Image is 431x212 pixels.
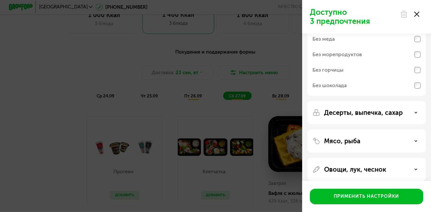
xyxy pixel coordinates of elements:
div: Без горчицы [312,66,343,74]
p: Овощи, лук, чеснок [324,166,386,173]
p: Десерты, выпечка, сахар [324,109,403,116]
button: Применить настройки [310,189,423,204]
div: Применить настройки [334,193,399,200]
p: Доступно 3 предпочтения [310,8,396,26]
div: Без морепродуктов [312,51,362,58]
div: Без меда [312,35,335,43]
p: Мясо, рыба [324,137,360,145]
div: Без шоколада [312,82,347,89]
